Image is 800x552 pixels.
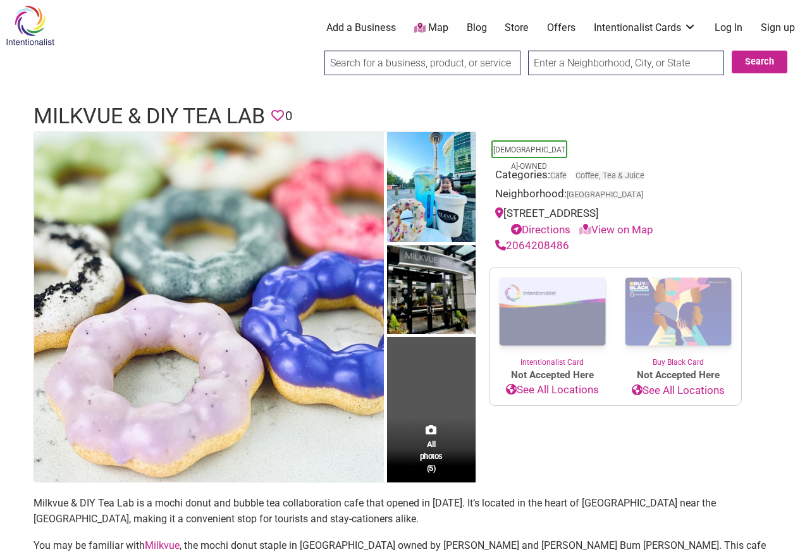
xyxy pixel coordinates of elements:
a: See All Locations [489,382,615,398]
input: Search for a business, product, or service [324,51,520,75]
img: Intentionalist Card [489,267,615,357]
a: Intentionalist Card [489,267,615,368]
a: Cafe [550,171,567,180]
h1: Milkvue & DIY Tea Lab [34,101,265,132]
span: [GEOGRAPHIC_DATA] [567,191,643,199]
span: 0 [285,106,292,126]
a: Coffee, Tea & Juice [575,171,644,180]
button: Search [732,51,787,73]
span: All photos (5) [420,438,443,474]
div: [STREET_ADDRESS] [495,205,735,238]
input: Enter a Neighborhood, City, or State [528,51,724,75]
a: Milkvue [145,539,180,551]
a: [DEMOGRAPHIC_DATA]-Owned [493,145,565,171]
a: Store [505,21,529,35]
span: Not Accepted Here [489,368,615,383]
div: Neighborhood: [495,186,735,205]
a: Blog [467,21,487,35]
a: Log In [715,21,742,35]
a: See All Locations [615,383,741,399]
a: Sign up [761,21,795,35]
img: Milkvue + DIY Tea Lab mochi donuts [34,132,384,482]
div: Categories: [495,167,735,187]
a: Add a Business [326,21,396,35]
img: Buy Black Card [615,267,741,357]
a: Intentionalist Cards [594,21,696,35]
a: Directions [511,223,570,236]
span: Not Accepted Here [615,368,741,383]
p: Milkvue & DIY Tea Lab is a mochi donut and bubble tea collaboration cafe that opened in [DATE]. I... [34,495,767,527]
a: View on Map [579,223,653,236]
a: 2064208486 [495,239,569,252]
a: Offers [547,21,575,35]
a: Map [414,21,448,35]
a: Buy Black Card [615,267,741,369]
